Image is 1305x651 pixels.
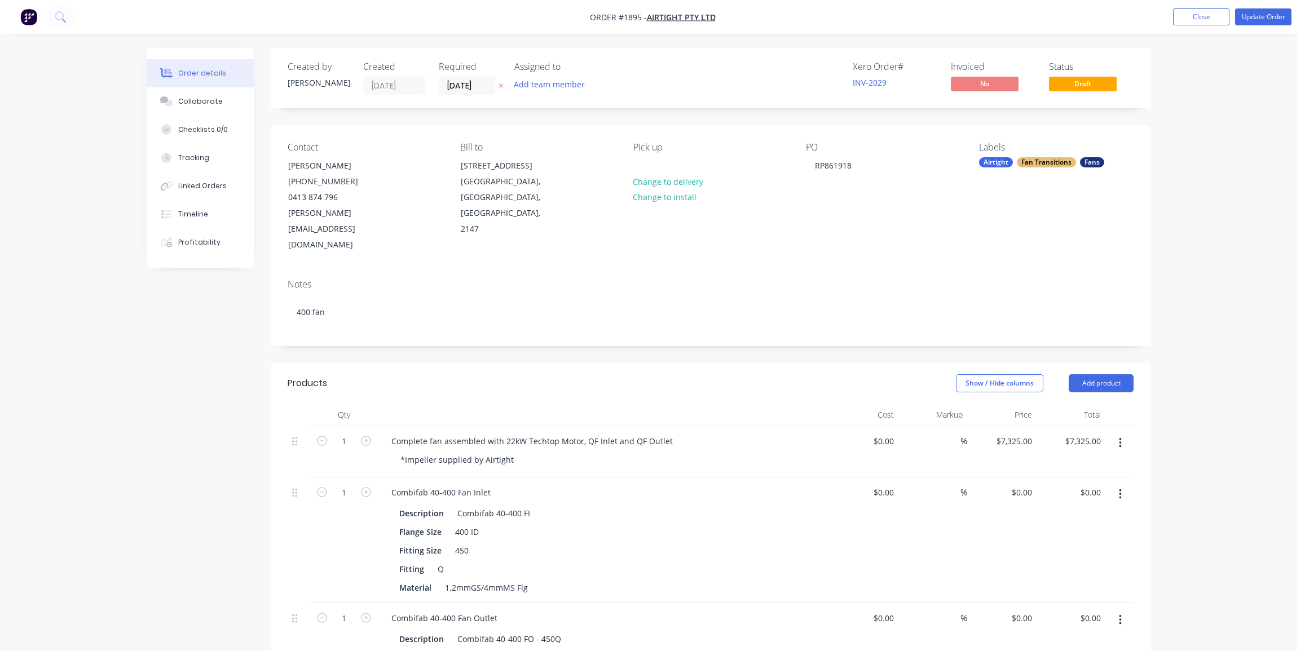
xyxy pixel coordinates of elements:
div: Material [395,579,436,596]
div: Pick up [633,142,788,153]
img: Factory [20,8,37,25]
span: % [960,486,967,499]
button: Collaborate [147,87,254,116]
div: Combifab 40-400 Fan Outlet [382,610,506,626]
div: Order details [178,68,226,78]
div: Tracking [178,153,209,163]
div: [PHONE_NUMBER] [288,174,382,189]
a: Airtight Pty Ltd [647,12,716,23]
div: Invoiced [951,61,1035,72]
span: Order #1895 - [590,12,647,23]
button: Change to install [627,189,703,205]
button: Show / Hide columns [956,374,1043,392]
div: Products [288,377,327,390]
button: Add team member [508,77,591,92]
div: Cost [829,404,898,426]
div: Description [395,505,448,521]
div: Combifab 40-400 FO - 450Q [453,631,566,647]
div: Required [439,61,501,72]
div: Created [363,61,425,72]
button: Linked Orders [147,172,254,200]
a: INV-2029 [853,77,887,88]
div: [STREET_ADDRESS][GEOGRAPHIC_DATA], [GEOGRAPHIC_DATA], [GEOGRAPHIC_DATA], 2147 [451,157,564,237]
div: Labels [979,142,1134,153]
div: Q [433,561,450,577]
div: [PERSON_NAME][EMAIL_ADDRESS][DOMAIN_NAME] [288,205,382,253]
div: 0413 874 796 [288,189,382,205]
button: Add team member [514,77,591,92]
div: PO [806,142,960,153]
div: Combifab 40-400 Fan Inlet [382,484,500,501]
div: 1.2mmGS/4mmMS Flg [440,579,532,596]
button: Timeline [147,200,254,228]
div: [PERSON_NAME][PHONE_NUMBER]0413 874 796[PERSON_NAME][EMAIL_ADDRESS][DOMAIN_NAME] [279,157,391,253]
div: [STREET_ADDRESS] [461,158,554,174]
div: Xero Order # [853,61,937,72]
div: Fitting [395,561,429,577]
div: Flange Size [395,524,446,540]
div: Airtight [979,157,1013,167]
div: [GEOGRAPHIC_DATA], [GEOGRAPHIC_DATA], [GEOGRAPHIC_DATA], 2147 [461,174,554,237]
button: Profitability [147,228,254,256]
div: *Impeller supplied by Airtight [391,451,523,468]
div: Complete fan assembled with 22kW Techtop Motor, QF Inlet and QF Outlet [382,433,682,449]
button: Update Order [1235,8,1291,25]
div: Combifab 40-400 FI [453,505,535,521]
div: [PERSON_NAME] [288,77,350,88]
div: Checklists 0/0 [178,125,228,135]
span: % [960,612,967,625]
div: 450 [451,542,473,559]
div: 400 fan [288,295,1134,329]
div: Description [395,631,448,647]
button: Checklists 0/0 [147,116,254,144]
div: Contact [288,142,442,153]
div: Bill to [460,142,615,153]
div: [PERSON_NAME] [288,158,382,174]
div: Collaborate [178,96,223,107]
div: 400 ID [451,524,483,540]
button: Add product [1069,374,1134,392]
div: Fans [1080,157,1104,167]
button: Order details [147,59,254,87]
div: Linked Orders [178,181,227,191]
button: Tracking [147,144,254,172]
button: Change to delivery [627,174,709,189]
div: Assigned to [514,61,627,72]
div: Fitting Size [395,542,446,559]
span: % [960,435,967,448]
div: Timeline [178,209,208,219]
span: Draft [1049,77,1117,91]
div: Profitability [178,237,221,247]
div: Qty [310,404,378,426]
span: No [951,77,1019,91]
div: Fan Transitions [1017,157,1076,167]
div: RP861918 [806,157,861,174]
div: Status [1049,61,1134,72]
div: Price [967,404,1037,426]
div: Notes [288,279,1134,290]
button: Close [1173,8,1229,25]
div: Markup [898,404,968,426]
div: Total [1037,404,1106,426]
div: Created by [288,61,350,72]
